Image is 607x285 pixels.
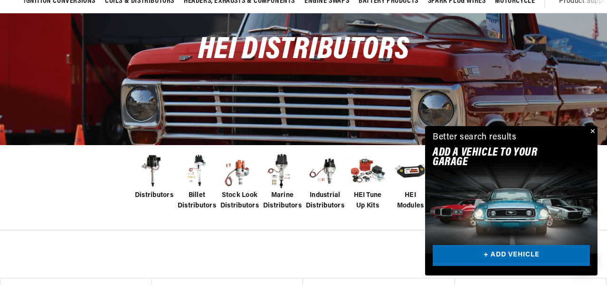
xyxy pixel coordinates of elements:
img: HEI Modules [391,152,429,190]
a: Industrial Distributors Industrial Distributors [306,152,344,212]
span: HEI Distributors [198,35,409,66]
img: Industrial Distributors [306,152,344,190]
img: Billet Distributors [178,152,216,190]
a: Marine Distributors Marine Distributors [263,152,301,212]
span: Distributors [135,190,173,201]
button: Close [586,126,598,138]
img: HEI Tune Up Kits [349,152,387,190]
a: HEI Modules HEI Modules [391,152,429,212]
a: + ADD VEHICLE [433,245,590,266]
span: Billet Distributors [178,190,216,212]
span: Stock Look Distributors [220,190,259,212]
img: Stock Look Distributors [220,152,258,190]
img: Distributors [135,152,173,190]
a: Billet Distributors Billet Distributors [178,152,216,212]
span: Industrial Distributors [306,190,344,212]
a: HEI Tune Up Kits HEI Tune Up Kits [349,152,387,212]
span: Marine Distributors [263,190,302,212]
h2: Add A VEHICLE to your garage [433,148,566,167]
a: Stock Look Distributors Stock Look Distributors [220,152,258,212]
a: Distributors Distributors [135,152,173,201]
img: Marine Distributors [263,152,301,190]
span: HEI Modules [391,190,429,212]
div: Better search results [433,131,517,145]
span: HEI Tune Up Kits [349,190,387,212]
